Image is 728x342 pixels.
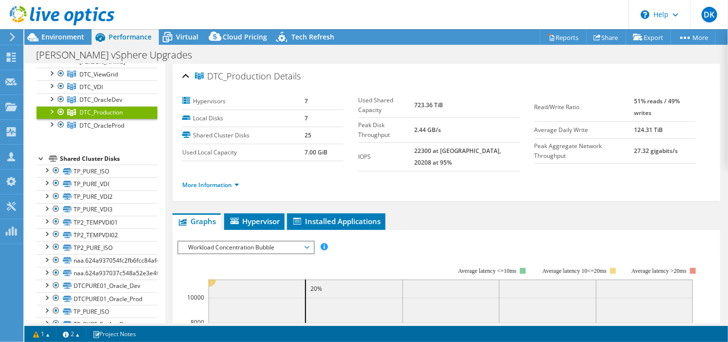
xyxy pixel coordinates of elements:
span: Hypervisor [229,216,280,226]
text: 20% [310,285,322,293]
a: Export [626,30,671,45]
a: TP_PURE_ISO [37,305,157,318]
span: Tech Refresh [291,32,334,41]
span: Virtual [176,32,198,41]
label: Average Daily Write [535,125,634,135]
label: Peak Aggregate Network Throughput [535,141,634,161]
b: 22300 at [GEOGRAPHIC_DATA], 20208 at 95% [414,147,501,167]
span: DTC_OracleDev [79,95,122,104]
label: Used Local Capacity [182,148,305,157]
a: DTC_ViewGrid [37,68,157,80]
b: 51% reads / 49% writes [634,97,680,117]
a: TP2_TEMPVDI02 [37,228,157,241]
text: 8000 [191,318,204,326]
label: IOPS [358,152,414,162]
b: 7 [305,97,308,105]
a: TP_PURE_ISO [37,165,157,177]
text: Average latency >20ms [632,267,687,274]
a: TP_PURE_VDI3 [37,203,157,216]
label: Used Shared Capacity [358,95,414,115]
a: naa.624a937054fc2fb6fcc84af4000c7bdc [37,254,157,267]
b: 7.00 GiB [305,148,327,156]
span: DTC_Production [79,108,123,116]
div: Shared Cluster Disks [60,153,157,165]
a: naa.624a937037c548a52e3e4f0d000792d9 [37,267,157,280]
span: Workload Concentration Bubble [183,242,308,253]
span: [DOMAIN_NAME][PERSON_NAME] [79,49,127,66]
a: DTC_OracleDev [37,94,157,106]
span: Environment [41,32,84,41]
b: 2.44 GB/s [414,126,441,134]
a: 2 [56,328,86,340]
b: 7 [305,114,308,122]
b: 25 [305,131,311,139]
a: TP_PURE_EntAppDev [37,318,157,330]
label: Shared Cluster Disks [182,131,305,140]
span: DTC_ViewGrid [79,70,118,78]
a: DTCPURE01_Oracle_Prod [37,292,157,305]
a: Reports [540,30,587,45]
a: 1 [26,328,57,340]
a: More Information [182,181,239,189]
text: 10000 [187,293,204,302]
span: DK [702,7,717,22]
label: Read/Write Ratio [535,102,634,112]
span: Graphs [177,216,216,226]
a: DTC_Production [37,106,157,119]
a: Share [586,30,626,45]
tspan: Average latency 10<=20ms [542,267,607,274]
span: Cloud Pricing [223,32,267,41]
span: Installed Applications [292,216,381,226]
label: Hypervisors [182,96,305,106]
label: Peak Disk Throughput [358,120,414,140]
a: TP2_PURE_ISO [37,241,157,254]
b: 723.36 TiB [414,101,443,109]
span: DTC_OracleProd [79,121,124,130]
span: DTC_VDI [79,83,103,91]
a: More [671,30,716,45]
b: 124.31 TiB [634,126,663,134]
h1: [PERSON_NAME] vSphere Upgrades [32,50,207,60]
a: DTCPURE01_Oracle_Dev [37,280,157,292]
a: TP2_TEMPVDI01 [37,216,157,228]
a: DTC_OracleProd [37,119,157,132]
a: Project Notes [86,328,143,340]
span: Performance [109,32,152,41]
b: 27.32 gigabits/s [634,147,678,155]
label: Local Disks [182,114,305,123]
span: Details [274,70,301,82]
a: TP_PURE_VDI [37,177,157,190]
a: DTC_VDI [37,80,157,93]
span: DTC_Production [195,72,271,81]
svg: \n [641,10,650,19]
tspan: Average latency <=10ms [458,267,517,274]
a: TP_PURE_VDI2 [37,190,157,203]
